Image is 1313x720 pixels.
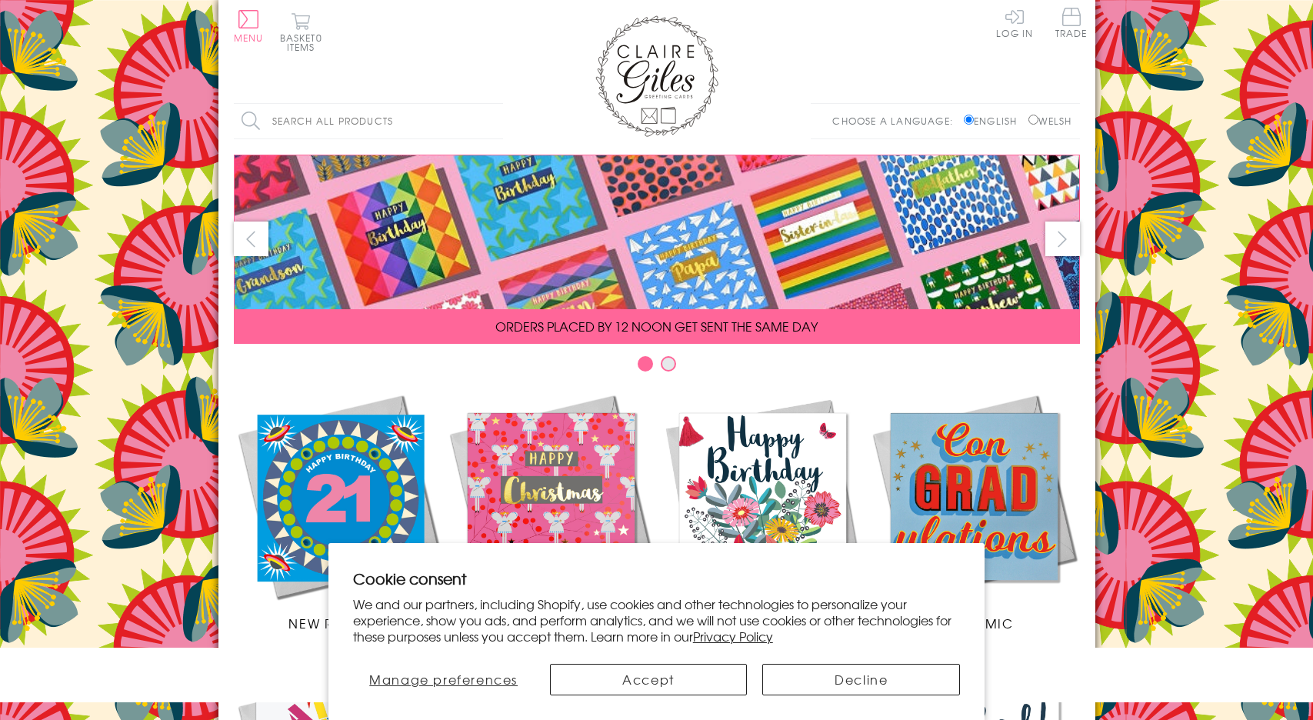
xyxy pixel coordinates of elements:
[353,568,961,589] h2: Cookie consent
[234,355,1080,379] div: Carousel Pagination
[661,356,676,372] button: Carousel Page 2
[234,10,264,42] button: Menu
[1055,8,1088,41] a: Trade
[353,596,961,644] p: We and our partners, including Shopify, use cookies and other technologies to personalize your ex...
[964,114,1025,128] label: English
[595,15,718,137] img: Claire Giles Greetings Cards
[996,8,1033,38] a: Log In
[288,614,389,632] span: New Releases
[868,391,1080,632] a: Academic
[234,391,445,632] a: New Releases
[369,670,518,688] span: Manage preferences
[832,114,961,128] p: Choose a language:
[1028,114,1072,128] label: Welsh
[657,391,868,632] a: Birthdays
[762,664,960,695] button: Decline
[1045,222,1080,256] button: next
[693,627,773,645] a: Privacy Policy
[234,222,268,256] button: prev
[445,391,657,632] a: Christmas
[495,317,818,335] span: ORDERS PLACED BY 12 NOON GET SENT THE SAME DAY
[488,104,503,138] input: Search
[1055,8,1088,38] span: Trade
[287,31,322,54] span: 0 items
[280,12,322,52] button: Basket0 items
[964,115,974,125] input: English
[638,356,653,372] button: Carousel Page 1 (Current Slide)
[550,664,748,695] button: Accept
[353,664,535,695] button: Manage preferences
[234,104,503,138] input: Search all products
[234,31,264,45] span: Menu
[1028,115,1038,125] input: Welsh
